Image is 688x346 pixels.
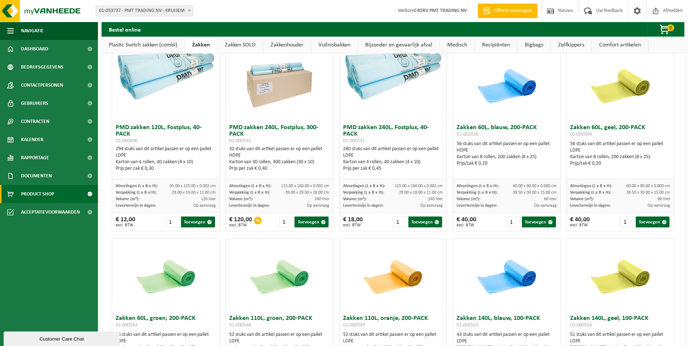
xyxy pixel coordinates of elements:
span: Volume (m³): [570,197,594,201]
span: Verpakking (L x B x H): [343,190,384,195]
div: Prijs per zak € 0,30 [116,165,216,172]
div: € 120,00 [229,217,252,227]
input: 1 [620,217,635,227]
span: excl. BTW [570,223,590,227]
img: 01-000544 [584,48,656,121]
span: Levertermijn in dagen: [570,203,610,208]
span: Kalender [21,131,44,149]
h3: PMD zakken 240L, Fostplus, 40-PACK [343,124,443,144]
span: excl. BTW [116,223,135,227]
a: Zakken [185,37,217,53]
div: HDPE [229,152,329,159]
img: 01-001016 [470,48,543,121]
span: 115.00 x 140.00 x 0.002 cm [281,184,329,188]
div: € 40,00 [570,217,590,227]
span: 01-053737 - PMT TRADING NV - KRUISEM [96,6,193,16]
button: 0 [647,22,684,37]
div: HDPE [457,147,557,154]
span: Verpakking (L x B x H): [116,190,157,195]
span: Dashboard [21,40,48,58]
span: Contracten [21,112,49,131]
span: Contactpersonen [21,76,63,94]
span: Verpakking (L x B x H): [570,190,611,195]
div: 280 stuks van dit artikel passen er op een pallet [343,146,443,172]
span: 01-000554 [570,322,592,328]
button: Toevoegen [636,217,670,227]
a: Zelfkippers [551,37,592,53]
span: 29.00 x 19.00 x 11.00 cm [172,190,216,195]
img: 01-000543 [129,239,202,312]
span: 240 liter [314,197,329,201]
input: 1 [166,217,180,227]
span: Op aanvraag [307,203,329,208]
a: Comfort artikelen [592,37,648,53]
span: Afmetingen (L x B x H): [457,184,499,188]
div: Karton van 30 rollen, 300 zakken (30 x 10) [229,159,329,165]
a: Zakken SOLO [218,37,263,53]
a: Recipiënten [475,37,517,53]
span: 60.00 x 90.00 x 0.000 cm [513,184,557,188]
div: 56 stuks van dit artikel passen er op een pallet [570,141,670,167]
span: Op aanvraag [534,203,557,208]
button: Toevoegen [294,217,328,227]
h3: Zakken 110L, oranje, 200-PACK [343,315,443,330]
span: 60 liter [544,197,557,201]
span: 0 [667,24,674,31]
div: Karton van 4 rollen, 40 zakken (4 x 10) [116,159,216,165]
div: Prijs per zak € 0,45 [343,165,443,172]
span: 01-000555 [457,322,478,328]
div: Prijs/zak € 0,20 [457,160,557,167]
span: Op aanvraag [648,203,670,208]
div: € 40,00 [457,217,476,227]
div: € 18,00 [343,217,363,227]
div: Prijs per zak € 0,40 [229,165,329,172]
input: 1 [393,217,407,227]
span: Op aanvraag [193,203,216,208]
span: 01-001016 [457,132,478,137]
div: Karton van 8 rollen, 200 zakken (8 x 25) [457,154,557,160]
h3: Zakken 110L, groen, 200-PACK [229,315,329,330]
iframe: chat widget [4,330,121,346]
img: 01-000555 [470,239,543,312]
img: 01-000554 [584,239,656,312]
span: 01-053737 - PMT TRADING NV - KRUISEM [96,5,193,16]
div: 32 stuks van dit artikel passen er op een pallet [229,146,329,172]
span: 01-000544 [570,132,592,137]
span: Afmetingen (L x B x H): [343,184,385,188]
span: Product Shop [21,185,54,203]
a: Medisch [440,37,474,53]
span: 29.00 x 19.00 x 11.00 cm [399,190,443,195]
div: LDPE [343,152,443,159]
span: excl. BTW [229,223,252,227]
div: LDPE [343,338,443,345]
a: Offerte aanvragen [478,4,537,18]
h3: PMD zakken 240L, Fostplus, 300-PACK [229,124,329,144]
span: Acceptatievoorwaarden [21,203,80,221]
span: Volume (m³): [116,197,139,201]
button: Toevoegen [522,217,556,227]
span: Bedrijfsgegevens [21,58,63,76]
div: LDPE [570,338,670,345]
span: 95.00 x 125.00 x 0.002 cm [170,184,216,188]
img: 01-000531 [339,48,447,102]
span: 01-000549 [343,322,365,328]
span: Volume (m³): [457,197,480,201]
img: 01-000532 [243,48,316,121]
button: Toevoegen [408,217,442,227]
span: Levertermijn in dagen: [457,203,497,208]
span: excl. BTW [343,223,363,227]
h3: Zakken 60L, groen, 200-PACK [116,315,216,330]
span: Rapportage [21,149,49,167]
div: LDPE [229,338,329,345]
span: Documenten [21,167,52,185]
h3: Zakken 60L, blauw, 200-PACK [457,124,557,139]
div: Karton van 4 rollen, 40 zakken (4 x 10) [343,159,443,165]
h3: Zakken 60L, geel, 200-PACK [570,124,670,139]
img: 01-000496 [112,48,219,102]
span: Volume (m³): [229,197,253,201]
span: 01-000496 [116,138,137,144]
span: excl. BTW [457,223,476,227]
a: Zakkenhouder [263,37,311,53]
span: Volume (m³): [343,197,367,201]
